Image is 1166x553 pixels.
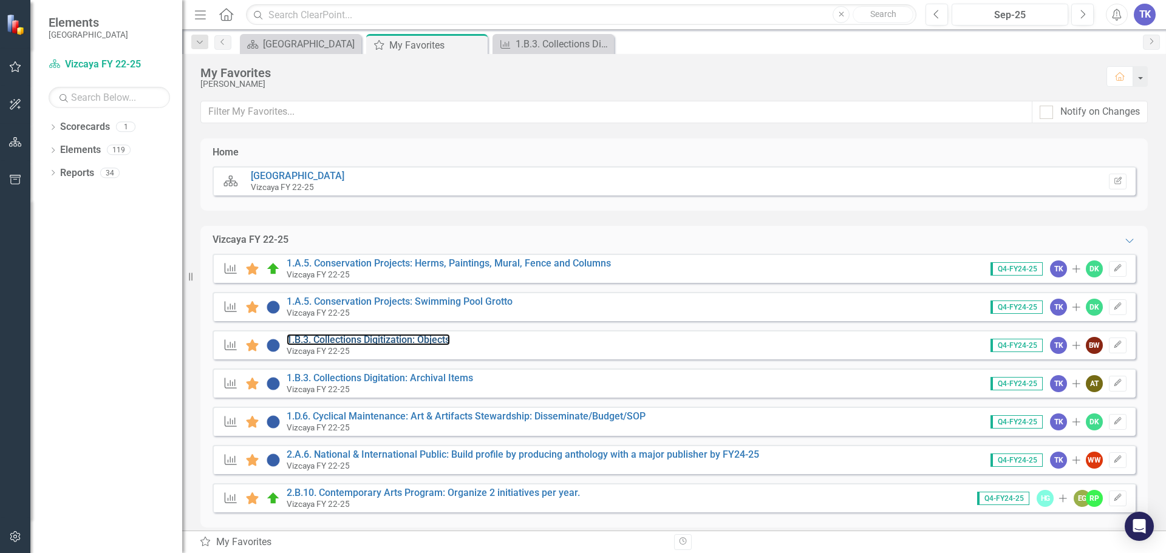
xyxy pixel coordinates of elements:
[213,146,239,160] div: Home
[1086,337,1103,354] div: BW
[287,346,350,356] small: Vizcaya FY 22-25
[287,334,450,345] a: 1.B.3. Collections Digitization: Objects
[287,461,350,470] small: Vizcaya FY 22-25
[977,492,1029,505] span: Q4-FY24-25
[1050,452,1067,469] div: TK
[199,535,665,549] div: My Favorites
[200,66,1094,80] div: My Favorites
[1050,337,1067,354] div: TK
[251,170,344,182] a: [GEOGRAPHIC_DATA]
[266,453,281,467] img: No Information
[1050,299,1067,316] div: TK
[287,410,646,422] a: 1.D.6. Cyclical Maintenance: Art & Artifacts Stewardship: Disseminate/Budget/SOP
[266,376,281,391] img: No Information
[266,300,281,314] img: No Information
[1037,490,1054,507] div: HG
[49,30,128,39] small: [GEOGRAPHIC_DATA]
[990,377,1043,390] span: Q4-FY24-25
[1134,4,1156,25] button: TK
[266,415,281,429] img: No Information
[516,36,611,52] div: 1.B.3. Collections Digitization: Objects
[49,15,128,30] span: Elements
[1074,490,1091,507] div: EG
[1050,413,1067,430] div: TK
[266,338,281,353] img: No Information
[246,4,916,25] input: Search ClearPoint...
[49,87,170,108] input: Search Below...
[1050,375,1067,392] div: TK
[287,384,350,394] small: Vizcaya FY 22-25
[870,9,896,19] span: Search
[1086,260,1103,277] div: DK
[1086,413,1103,430] div: DK
[990,300,1043,314] span: Q4-FY24-25
[287,296,513,307] a: 1.A.5. Conservation Projects: Swimming Pool Grotto
[213,233,288,247] div: Vizcaya FY 22-25
[243,36,358,52] a: [GEOGRAPHIC_DATA]
[287,372,473,384] a: 1.B.3. Collections Digitation: Archival Items
[116,122,135,132] div: 1
[853,6,913,23] button: Search
[1050,260,1067,277] div: TK
[266,491,281,506] img: At or Above Target
[251,182,314,192] small: Vizcaya FY 22-25
[287,449,759,460] a: 2.A.6. National & International Public: Build profile by producing anthology with a major publish...
[1060,105,1140,119] div: Notify on Changes
[990,339,1043,352] span: Q4-FY24-25
[1086,299,1103,316] div: DK
[1109,174,1127,189] button: Set Home Page
[60,143,101,157] a: Elements
[100,168,120,178] div: 34
[200,80,1094,89] div: [PERSON_NAME]
[990,415,1043,429] span: Q4-FY24-25
[6,14,27,35] img: ClearPoint Strategy
[287,499,350,509] small: Vizcaya FY 22-25
[287,422,350,432] small: Vizcaya FY 22-25
[49,58,170,72] a: Vizcaya FY 22-25
[287,257,611,269] a: 1.A.5. Conservation Projects: Herms, Paintings, Mural, Fence and Columns
[1086,375,1103,392] div: AT
[990,453,1043,467] span: Q4-FY24-25
[389,38,485,53] div: My Favorites
[60,120,110,134] a: Scorecards
[107,145,131,155] div: 119
[956,8,1064,22] div: Sep-25
[287,487,580,498] a: 2.B.10. Contemporary Arts Program: Organize 2 initiatives per year.
[287,270,350,279] small: Vizcaya FY 22-25
[60,166,94,180] a: Reports
[496,36,611,52] a: 1.B.3. Collections Digitization: Objects
[1086,452,1103,469] div: WW
[263,36,358,52] div: [GEOGRAPHIC_DATA]
[1086,490,1103,507] div: RP
[266,262,281,276] img: At or Above Target
[990,262,1043,276] span: Q4-FY24-25
[287,308,350,317] small: Vizcaya FY 22-25
[1125,512,1154,541] div: Open Intercom Messenger
[952,4,1068,25] button: Sep-25
[200,101,1032,123] input: Filter My Favorites...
